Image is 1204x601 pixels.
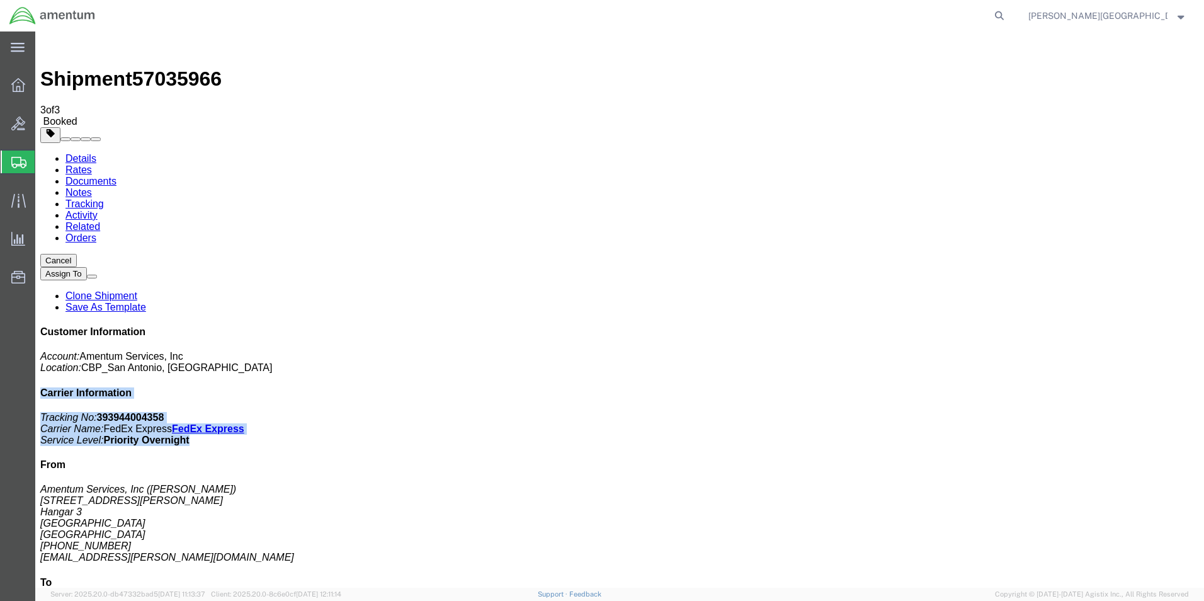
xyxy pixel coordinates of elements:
span: [DATE] 11:13:37 [158,590,205,598]
button: [PERSON_NAME][GEOGRAPHIC_DATA] [1028,8,1186,23]
span: Server: 2025.20.0-db47332bad5 [50,590,205,598]
span: [DATE] 12:11:14 [296,590,341,598]
a: Feedback [569,590,601,598]
span: Copyright © [DATE]-[DATE] Agistix Inc., All Rights Reserved [995,589,1189,600]
a: Support [538,590,569,598]
img: logo [9,6,96,25]
iframe: FS Legacy Container [35,31,1204,588]
span: ROMAN TRUJILLO [1028,9,1167,23]
span: Client: 2025.20.0-8c6e0cf [211,590,341,598]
